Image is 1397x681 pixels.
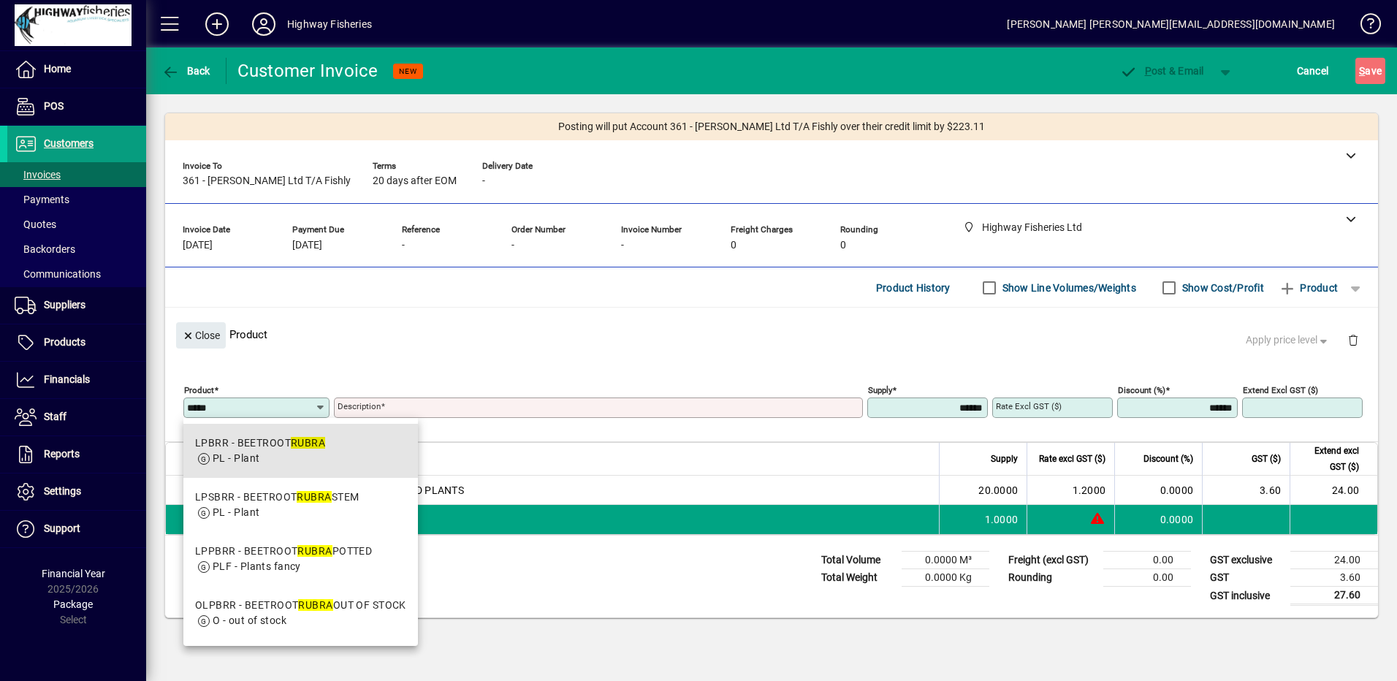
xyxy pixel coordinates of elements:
app-page-header-button: Delete [1336,333,1371,346]
button: Delete [1336,322,1371,357]
span: [DATE] [292,240,322,251]
a: Suppliers [7,287,146,324]
mat-label: Rate excl GST ($) [996,401,1062,411]
span: [DATE] [183,240,213,251]
span: Invoices [15,169,61,180]
span: Apply price level [1246,332,1331,348]
span: Cancel [1297,59,1329,83]
span: P [1145,65,1152,77]
td: 0.0000 [1114,476,1202,505]
span: - [402,240,405,251]
span: Rate excl GST ($) [1039,451,1105,467]
span: O - out of stock [213,615,286,626]
button: Cancel [1293,58,1333,84]
span: Package [53,598,93,610]
em: RUBRA [298,599,332,611]
div: Highway Fisheries [287,12,372,36]
div: Product [165,308,1378,361]
span: 0 [731,240,736,251]
button: Add [194,11,240,37]
a: Financials [7,362,146,398]
span: Payments [15,194,69,205]
a: Settings [7,473,146,510]
mat-label: Product [184,385,214,395]
td: 24.00 [1290,476,1377,505]
span: GST ($) [1252,451,1281,467]
td: 0.0000 [1114,505,1202,534]
button: Close [176,322,226,349]
div: [PERSON_NAME] [PERSON_NAME][EMAIL_ADDRESS][DOMAIN_NAME] [1007,12,1335,36]
span: Financial Year [42,568,105,579]
span: ave [1359,59,1382,83]
span: Home [44,63,71,75]
em: RUBRA [291,437,325,449]
mat-option: LPBRR - BEETROOT RUBRA [183,424,418,478]
span: S [1359,65,1365,77]
a: Knowledge Base [1350,3,1379,50]
span: Back [161,65,210,77]
a: POS [7,88,146,125]
span: Close [182,324,220,348]
td: GST exclusive [1203,552,1290,569]
em: RUBRA [297,491,331,503]
td: 3.60 [1290,569,1378,587]
mat-option: LPSBRR - BEETROOT RUBRA STEM [183,478,418,532]
button: Apply price level [1240,327,1336,354]
span: Supply [991,451,1018,467]
span: POS [44,100,64,112]
mat-label: Supply [868,385,892,395]
a: Support [7,511,146,547]
td: 27.60 [1290,587,1378,605]
app-page-header-button: Back [146,58,227,84]
td: GST inclusive [1203,587,1290,605]
span: Settings [44,485,81,497]
span: Discount (%) [1143,451,1193,467]
mat-error: Required [338,418,851,433]
td: 0.00 [1103,552,1191,569]
span: Product History [876,276,951,300]
td: 0.00 [1103,569,1191,587]
td: Total Weight [814,569,902,587]
mat-label: Discount (%) [1118,385,1165,395]
span: Financials [44,373,90,385]
div: OLPBRR - BEETROOT OUT OF STOCK [195,598,406,613]
span: 20.0000 [978,483,1018,498]
span: Communications [15,268,101,280]
td: GST [1203,569,1290,587]
div: LPPBRR - BEETROOT POTTED [195,544,372,559]
a: Payments [7,187,146,212]
div: LPSBRR - BEETROOT STEM [195,490,359,505]
span: Products [44,336,85,348]
span: Support [44,522,80,534]
td: 0.0000 M³ [902,552,989,569]
td: 0.0000 Kg [902,569,989,587]
span: - [621,240,624,251]
a: Backorders [7,237,146,262]
td: Rounding [1001,569,1103,587]
span: Reports [44,448,80,460]
a: Invoices [7,162,146,187]
span: - [511,240,514,251]
a: Home [7,51,146,88]
em: RUBRA [297,545,332,557]
app-page-header-button: Close [172,328,229,341]
button: Profile [240,11,287,37]
td: Freight (excl GST) [1001,552,1103,569]
span: 1.0000 [985,512,1019,527]
span: 361 - [PERSON_NAME] Ltd T/A Fishly [183,175,351,187]
span: Customers [44,137,94,149]
a: Reports [7,436,146,473]
td: 24.00 [1290,552,1378,569]
span: 20 days after EOM [373,175,457,187]
mat-label: Extend excl GST ($) [1243,385,1318,395]
span: Extend excl GST ($) [1299,443,1359,475]
span: NEW [399,66,417,76]
label: Show Line Volumes/Weights [1000,281,1136,295]
a: Communications [7,262,146,286]
span: Suppliers [44,299,85,311]
div: Customer Invoice [237,59,378,83]
span: 0 [840,240,846,251]
mat-label: Description [338,401,381,411]
button: Product History [870,275,956,301]
td: 3.60 [1202,476,1290,505]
